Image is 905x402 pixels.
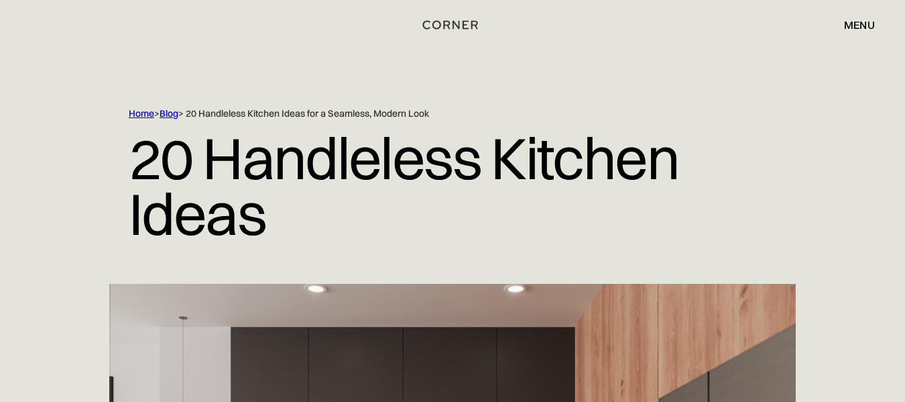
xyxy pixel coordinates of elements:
div: > > 20 Handleless Kitchen Ideas for a Seamless, Modern Look [129,107,759,120]
div: menu [844,19,875,30]
a: Blog [160,107,178,119]
a: home [422,16,483,34]
div: menu [831,13,875,36]
a: Home [129,107,154,119]
h1: 20 Handleless Kitchen Ideas [129,120,776,252]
